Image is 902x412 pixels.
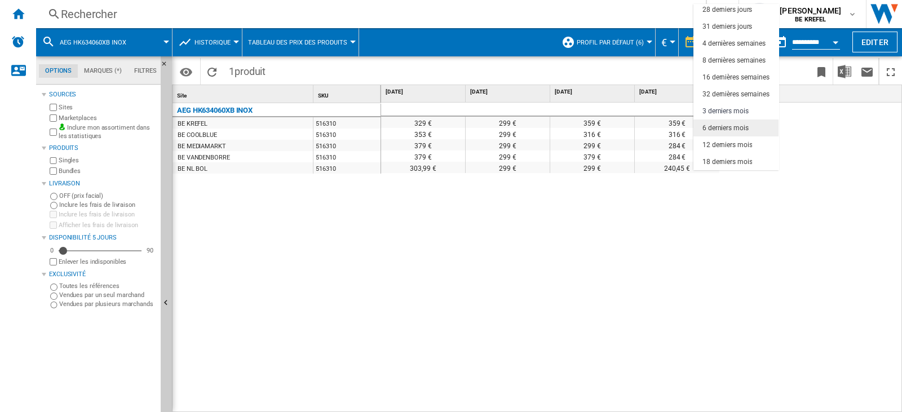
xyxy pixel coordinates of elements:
div: 18 derniers mois [702,157,752,167]
div: 12 derniers mois [702,140,752,150]
div: 28 derniers jours [702,5,752,15]
div: 4 dernières semaines [702,39,766,48]
div: 8 dernières semaines [702,56,766,65]
div: 3 derniers mois [702,107,749,116]
div: 32 dernières semaines [702,90,770,99]
div: 31 derniers jours [702,22,752,32]
div: 16 dernières semaines [702,73,770,82]
div: 6 derniers mois [702,123,749,133]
